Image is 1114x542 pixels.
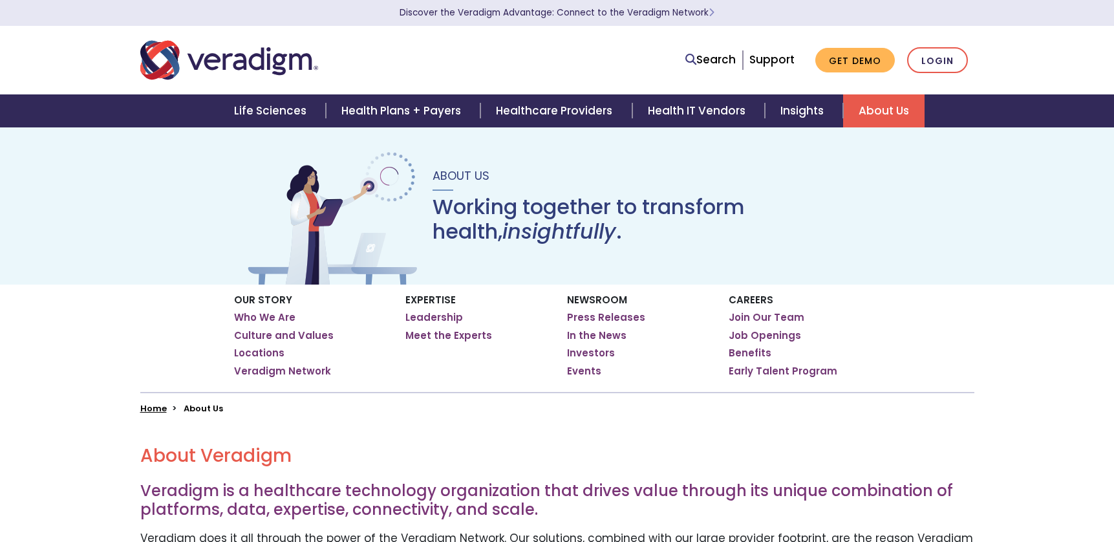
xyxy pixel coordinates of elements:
a: Search [685,51,736,69]
a: Early Talent Program [729,365,837,378]
a: Discover the Veradigm Advantage: Connect to the Veradigm NetworkLearn More [400,6,714,19]
em: insightfully [502,217,616,246]
a: Insights [765,94,843,127]
a: In the News [567,329,627,342]
h2: About Veradigm [140,445,974,467]
a: Home [140,402,167,415]
a: Join Our Team [729,311,804,324]
h3: Veradigm is a healthcare technology organization that drives value through its unique combination... [140,482,974,519]
a: Health Plans + Payers [326,94,480,127]
a: Culture and Values [234,329,334,342]
a: Benefits [729,347,771,360]
a: Investors [567,347,615,360]
a: Meet the Experts [405,329,492,342]
a: Support [749,52,795,67]
h1: Working together to transform health, . [433,195,870,244]
a: Who We Are [234,311,295,324]
a: Press Releases [567,311,645,324]
img: Veradigm logo [140,39,318,81]
a: About Us [843,94,925,127]
a: Get Demo [815,48,895,73]
a: Veradigm Network [234,365,331,378]
a: Job Openings [729,329,801,342]
a: Healthcare Providers [480,94,632,127]
a: Login [907,47,968,74]
a: Life Sciences [219,94,326,127]
span: Learn More [709,6,714,19]
span: About Us [433,168,489,184]
a: Leadership [405,311,463,324]
a: Events [567,365,601,378]
a: Locations [234,347,284,360]
a: Health IT Vendors [632,94,765,127]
